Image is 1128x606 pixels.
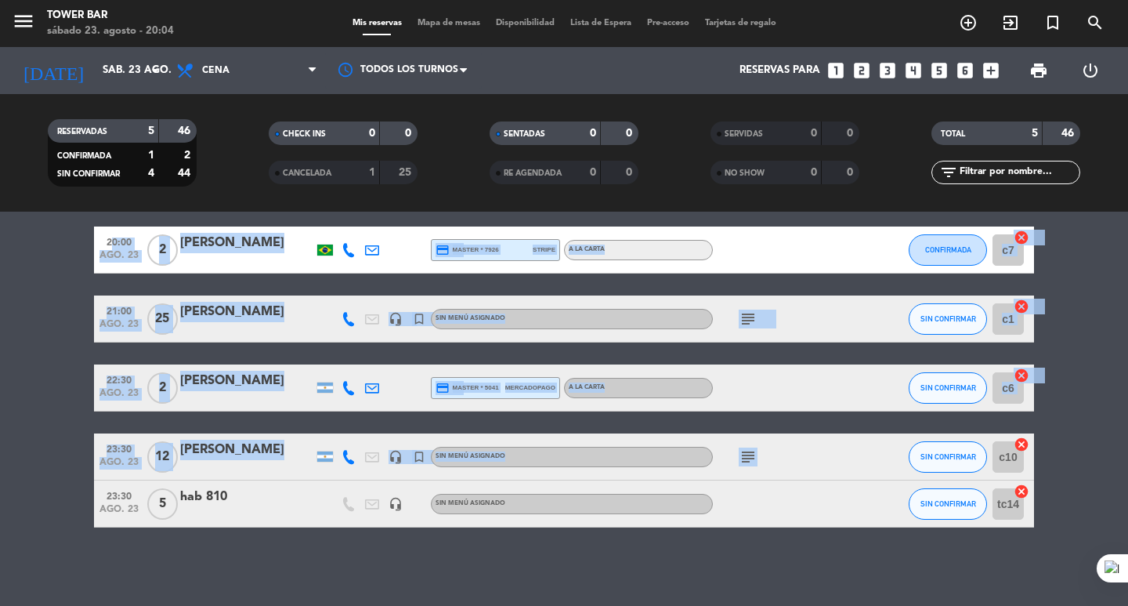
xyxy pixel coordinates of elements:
div: LOG OUT [1065,47,1116,94]
strong: 46 [1061,128,1077,139]
i: power_settings_new [1081,61,1100,80]
strong: 46 [178,125,193,136]
span: print [1029,61,1048,80]
span: master * 5041 [436,381,499,395]
span: A LA CARTA [569,246,605,252]
button: SIN CONFIRMAR [909,441,987,473]
span: TOTAL [941,130,965,138]
button: SIN CONFIRMAR [909,303,987,335]
span: 2 [147,234,178,266]
div: sábado 23. agosto - 20:04 [47,24,174,39]
i: looks_4 [903,60,924,81]
strong: 44 [178,168,193,179]
span: Reservas para [739,64,820,77]
span: Cena [202,65,230,76]
strong: 0 [811,128,817,139]
strong: 0 [626,128,635,139]
strong: 1 [369,167,375,178]
strong: 0 [847,128,856,139]
span: NO SHOW [725,169,765,177]
strong: 5 [1032,128,1038,139]
span: 2 [147,372,178,404]
span: stripe [533,245,555,255]
i: headset_mic [389,497,403,511]
div: [PERSON_NAME] [180,233,313,253]
i: exit_to_app [1001,13,1020,32]
span: Pre-acceso [639,19,697,27]
i: looks_5 [929,60,949,81]
span: Mis reservas [345,19,410,27]
span: 20:00 [99,232,139,250]
span: Tarjetas de regalo [697,19,784,27]
button: menu [12,9,35,38]
span: master * 7926 [436,243,499,257]
span: SENTADAS [504,130,545,138]
strong: 1 [148,150,154,161]
strong: 0 [590,167,596,178]
span: SIN CONFIRMAR [920,314,976,323]
span: Sin menú asignado [436,315,505,321]
i: cancel [1014,299,1029,314]
span: 23:30 [99,439,139,457]
div: [PERSON_NAME] [180,440,313,460]
span: RESERVADAS [57,128,107,136]
i: turned_in_not [1043,13,1062,32]
strong: 0 [590,128,596,139]
span: CANCELADA [283,169,331,177]
i: credit_card [436,381,450,395]
span: SIN CONFIRMAR [920,383,976,392]
i: menu [12,9,35,33]
i: looks_6 [955,60,975,81]
span: ago. 23 [99,319,139,337]
span: A LA CARTA [569,384,605,390]
span: 21:00 [99,301,139,319]
i: looks_3 [877,60,898,81]
i: headset_mic [389,450,403,464]
span: 12 [147,441,178,473]
i: cancel [1014,230,1029,245]
span: RE AGENDADA [504,169,562,177]
span: SIN CONFIRMAR [57,170,120,178]
span: SIN CONFIRMAR [920,499,976,508]
span: 22:30 [99,370,139,388]
i: headset_mic [389,312,403,326]
i: cancel [1014,368,1029,383]
i: turned_in_not [412,450,426,464]
button: SIN CONFIRMAR [909,488,987,520]
i: looks_two [851,60,872,81]
i: looks_one [826,60,846,81]
span: Mapa de mesas [410,19,488,27]
button: SIN CONFIRMAR [909,372,987,404]
i: arrow_drop_down [146,61,164,80]
i: turned_in_not [412,312,426,326]
span: Sin menú asignado [436,500,505,506]
i: add_box [981,60,1001,81]
div: hab 810 [180,487,313,507]
strong: 0 [847,167,856,178]
span: CONFIRMADA [925,245,971,254]
i: filter_list [939,163,958,182]
i: add_circle_outline [959,13,978,32]
span: 23:30 [99,486,139,504]
i: cancel [1014,484,1029,499]
strong: 4 [148,168,154,179]
strong: 0 [811,167,817,178]
div: Tower Bar [47,8,174,24]
span: CHECK INS [283,130,326,138]
span: ago. 23 [99,250,139,268]
i: subject [739,448,757,466]
span: ago. 23 [99,504,139,522]
div: [PERSON_NAME] [180,371,313,391]
strong: 0 [369,128,375,139]
i: credit_card [436,243,450,257]
i: subject [739,310,757,328]
span: 25 [147,303,178,335]
span: SERVIDAS [725,130,763,138]
strong: 5 [148,125,154,136]
strong: 0 [626,167,635,178]
strong: 2 [184,150,193,161]
span: CONFIRMADA [57,152,111,160]
span: Disponibilidad [488,19,562,27]
i: cancel [1014,437,1029,452]
button: CONFIRMADA [909,234,987,266]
